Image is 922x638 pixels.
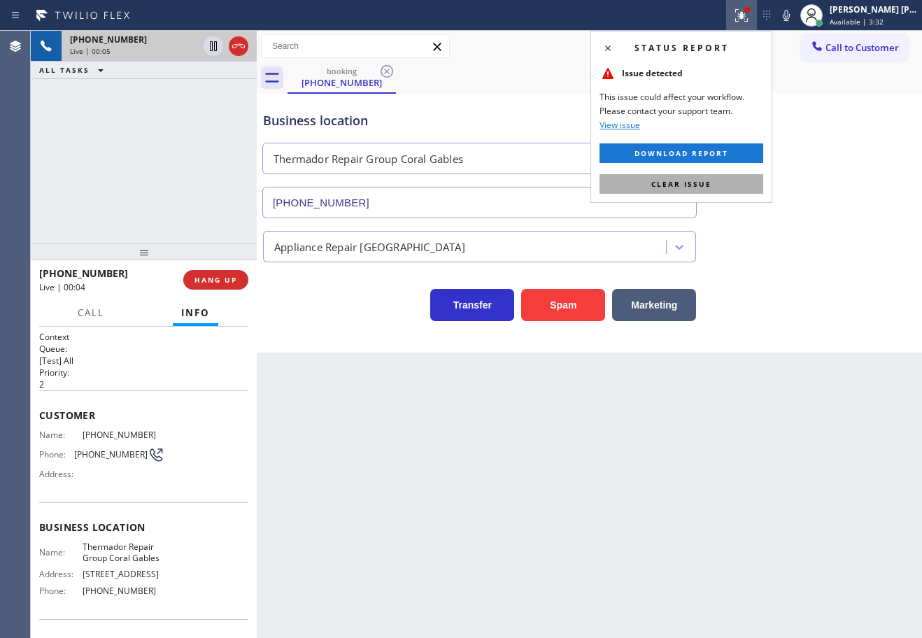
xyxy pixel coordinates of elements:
div: Appliance Repair [GEOGRAPHIC_DATA] [274,239,465,255]
button: Transfer [430,289,514,321]
span: HANG UP [194,275,237,285]
span: Live | 00:04 [39,281,85,293]
span: [PHONE_NUMBER] [70,34,147,45]
button: HANG UP [183,270,248,290]
span: Call [78,306,104,319]
p: [Test] All [39,355,248,367]
span: Customer [39,409,248,422]
div: Thermador Repair Group Coral Gables [274,151,463,167]
button: Spam [521,289,605,321]
span: [STREET_ADDRESS] [83,569,164,579]
button: Hang up [229,36,248,56]
div: booking [289,66,395,76]
div: Business location [263,111,696,130]
span: Thermador Repair Group Coral Gables [83,541,164,563]
span: Available | 3:32 [830,17,884,27]
span: Business location [39,520,248,534]
button: Marketing [612,289,696,321]
span: Phone: [39,449,74,460]
button: Call [69,299,113,327]
div: [PHONE_NUMBER] [289,76,395,89]
span: [PHONE_NUMBER] [39,267,128,280]
input: Phone Number [262,187,697,218]
button: Info [173,299,218,327]
span: [PHONE_NUMBER] [83,430,164,440]
span: Address: [39,569,83,579]
button: Hold Customer [204,36,223,56]
span: [PHONE_NUMBER] [74,449,148,460]
span: ALL TASKS [39,65,90,75]
div: [PERSON_NAME] [PERSON_NAME] Dahil [830,3,918,15]
span: Name: [39,547,83,558]
h2: Queue: [39,343,248,355]
h2: Priority: [39,367,248,378]
p: 2 [39,378,248,390]
span: Phone: [39,586,83,596]
div: (305) 460-9993 [289,62,395,92]
span: Info [181,306,210,319]
span: Name: [39,430,83,440]
button: Mute [776,6,796,25]
span: Address: [39,469,83,479]
h1: Context [39,331,248,343]
button: Call to Customer [801,34,908,61]
input: Search [262,35,449,57]
span: Live | 00:05 [70,46,111,56]
button: ALL TASKS [31,62,118,78]
span: [PHONE_NUMBER] [83,586,164,596]
span: Call to Customer [825,41,899,54]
